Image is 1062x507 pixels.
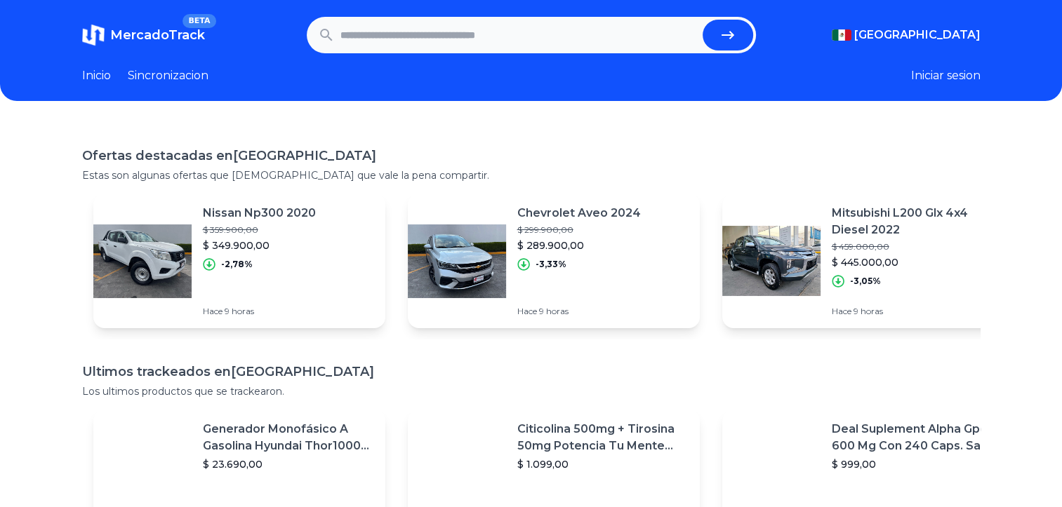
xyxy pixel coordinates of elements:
[832,27,981,43] button: [GEOGRAPHIC_DATA]
[408,194,700,328] a: Featured imageChevrolet Aveo 2024$ 299.900,00$ 289.900,00-3,33%Hace 9 horas
[128,67,208,84] a: Sincronizacion
[517,421,689,454] p: Citicolina 500mg + Tirosina 50mg Potencia Tu Mente (120caps) Sabor Sin Sabor
[182,14,215,28] span: BETA
[408,212,506,310] img: Featured image
[517,238,641,252] p: $ 289.900,00
[832,205,1003,238] p: Mitsubishi L200 Glx 4x4 Diesel 2022
[517,457,689,471] p: $ 1.099,00
[517,306,641,317] p: Hace 9 horas
[93,212,192,310] img: Featured image
[832,306,1003,317] p: Hace 9 horas
[536,259,566,270] p: -3,33%
[93,194,385,328] a: Featured imageNissan Np300 2020$ 359.900,00$ 349.900,00-2,78%Hace 9 horas
[203,421,374,454] p: Generador Monofásico A Gasolina Hyundai Thor10000 P 11.5 Kw
[850,276,881,287] p: -3,05%
[832,255,1003,269] p: $ 445.000,00
[82,67,111,84] a: Inicio
[110,27,205,43] span: MercadoTrack
[203,205,316,222] p: Nissan Np300 2020
[854,27,981,43] span: [GEOGRAPHIC_DATA]
[82,384,981,398] p: Los ultimos productos que se trackearon.
[82,146,981,165] h1: Ofertas destacadas en [GEOGRAPHIC_DATA]
[832,421,1003,454] p: Deal Suplement Alpha Gpc 600 Mg Con 240 Caps. Salud Cerebral Sabor S/n
[722,212,821,310] img: Featured image
[82,24,205,46] a: MercadoTrackBETA
[203,238,316,252] p: $ 349.900,00
[517,205,641,222] p: Chevrolet Aveo 2024
[203,457,374,471] p: $ 23.690,00
[203,306,316,317] p: Hace 9 horas
[82,24,105,46] img: MercadoTrack
[832,29,851,41] img: Mexico
[911,67,981,84] button: Iniciar sesion
[832,457,1003,471] p: $ 999,00
[221,259,253,270] p: -2,78%
[832,241,1003,252] p: $ 459.000,00
[203,224,316,236] p: $ 359.900,00
[82,168,981,182] p: Estas son algunas ofertas que [DEMOGRAPHIC_DATA] que vale la pena compartir.
[722,194,1014,328] a: Featured imageMitsubishi L200 Glx 4x4 Diesel 2022$ 459.000,00$ 445.000,00-3,05%Hace 9 horas
[517,224,641,236] p: $ 299.900,00
[82,362,981,381] h1: Ultimos trackeados en [GEOGRAPHIC_DATA]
